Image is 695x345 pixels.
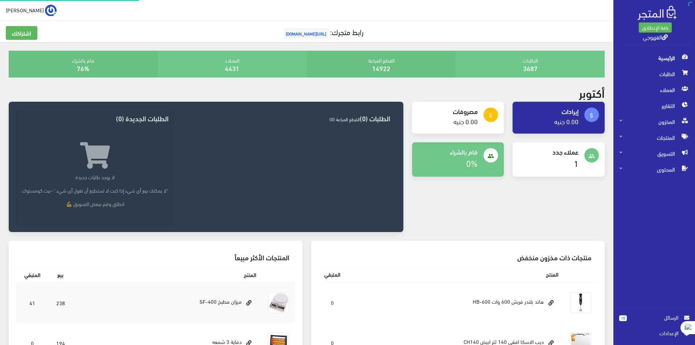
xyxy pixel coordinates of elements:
[73,282,262,323] td: ميزان مطبخ SF-400
[180,115,390,122] h3: الطلبات (0)
[22,200,168,207] p: انطلق وقم ببعض التسويق 💪
[619,130,689,146] span: المنتجات
[570,292,592,314] img: hand-blndr-frysh-600-oat-hb-600.jpg
[225,62,239,74] a: 4431
[77,62,89,74] a: 76%
[619,114,689,130] span: المخزون
[619,82,689,98] span: العملاء
[22,173,168,181] p: لا يوجد طلبات جديدة
[619,66,689,82] span: الطلبات
[619,50,689,66] span: الرئيسية
[9,51,158,77] div: قام بالشراء
[16,282,49,323] td: 41
[643,31,668,42] a: القهوجي
[73,266,262,282] th: المنتج
[346,282,564,323] td: هاند بلندر فريش 600 وات HB-600
[6,5,44,14] span: [PERSON_NAME]
[554,115,579,127] a: 0.00 جنيه
[282,25,363,38] a: رابط متجرك:[URL][DOMAIN_NAME]
[318,266,346,282] th: المتبقي
[619,161,689,177] span: المحتوى
[49,282,73,323] td: 238
[619,315,627,321] span: 10
[22,186,168,194] p: "لا يمكنك بيع أي شيء إذا كنت لا تستطيع أن تقول أي شيء." -بيث كومستوك
[613,98,695,114] a: التقارير
[633,314,678,321] span: الرسائل
[619,146,689,161] span: التسويق
[324,254,592,261] h3: منتجات ذات مخزون منخفض
[518,148,579,155] h4: عملاء جدد
[613,50,695,66] a: الرئيسية
[45,5,57,16] img: ...
[639,22,672,33] a: باقة الإنطلاق
[318,282,346,323] td: 0
[619,98,689,114] span: التقارير
[6,4,57,16] a: ... [PERSON_NAME]
[619,314,689,329] a: 10 الرسائل
[22,115,168,122] h3: الطلبات الجديدة (0)
[418,108,478,115] h4: مصروفات
[613,114,695,130] a: المخزون
[579,86,605,99] h2: أكتوبر
[158,51,307,77] div: العملاء
[613,82,695,98] a: العملاء
[268,292,289,314] img: myzan-dygytal-10-kylo.jpg
[329,115,360,123] span: القطع المباعة (0)
[488,153,494,159] i: people
[49,266,73,282] th: بيع
[284,28,328,39] span: [URL][DOMAIN_NAME]
[613,66,695,82] a: الطلبات
[588,112,595,119] i: attach_money
[588,153,595,159] i: people
[456,51,605,77] div: الطلبات
[346,266,564,282] th: المنتج
[518,108,579,115] h4: إيرادات
[488,112,494,119] i: attach_money
[22,254,289,261] h3: المنتجات الأكثر مبيعاً
[613,161,695,177] a: المحتوى
[453,115,478,127] a: 0.00 جنيه
[625,329,678,337] span: اﻹعدادات
[619,329,689,341] a: اﻹعدادات
[523,62,538,74] a: 3687
[613,130,695,146] a: المنتجات
[418,148,478,155] h4: قام بالشراء
[574,155,579,171] a: 1
[466,155,478,171] a: 0%
[638,6,677,20] img: .
[307,51,456,77] div: القطع المباعة
[16,266,49,282] th: المتبقي
[6,26,37,40] a: اشتراكك
[372,62,390,74] a: 14922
